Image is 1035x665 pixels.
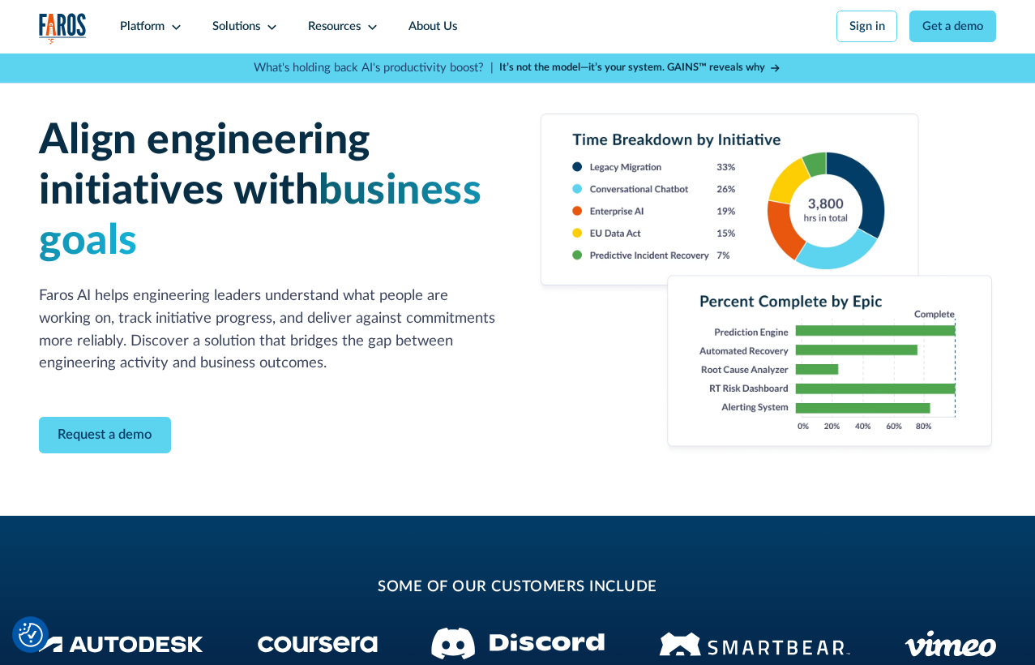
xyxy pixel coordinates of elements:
a: Sign in [836,11,898,42]
img: Logo of the analytics and reporting company Faros. [39,13,87,44]
img: Coursera Logo [258,636,378,653]
p: Faros AI helps engineering leaders understand what people are working on, track initiative progre... [39,285,499,375]
img: Smartbear Logo [659,629,850,659]
p: What's holding back AI's productivity boost? | [254,59,494,77]
a: It’s not the model—it’s your system. GAINS™ reveals why [499,60,781,75]
strong: It’s not the model—it’s your system. GAINS™ reveals why [499,62,765,73]
img: Combined image of a developer experience survey, bar chart of survey responses by team with incid... [536,114,996,456]
a: Contact Modal [39,417,170,453]
img: Autodesk Logo [39,636,203,653]
img: Vimeo logo [905,630,996,657]
a: Get a demo [909,11,996,42]
button: Cookie Settings [19,623,43,647]
a: home [39,13,87,44]
img: Discord logo [431,628,605,659]
h2: some of our customers include [159,576,876,598]
div: Platform [120,18,165,36]
div: Resources [308,18,361,36]
h1: Align engineering initiatives with [39,116,499,267]
img: Revisit consent button [19,623,43,647]
div: Solutions [212,18,260,36]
